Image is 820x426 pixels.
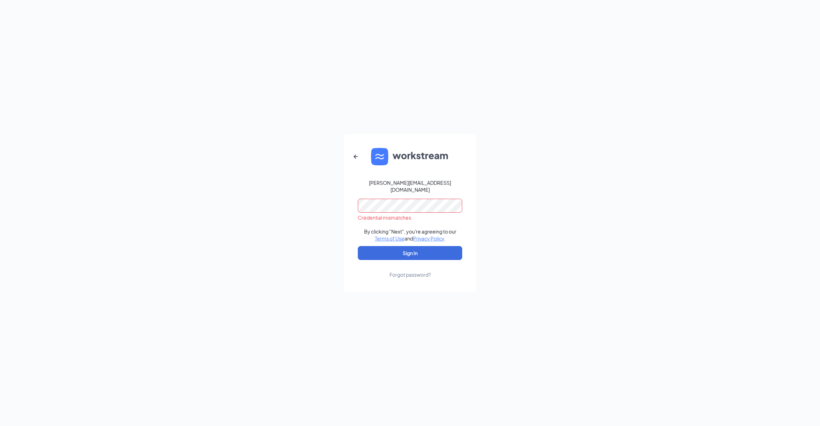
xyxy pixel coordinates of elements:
div: Forgot password? [389,271,431,278]
a: Forgot password? [389,260,431,278]
div: Credential mismatches. [358,214,462,221]
div: [PERSON_NAME][EMAIL_ADDRESS][DOMAIN_NAME] [358,179,462,193]
div: By clicking "Next", you're agreeing to our and . [364,228,456,242]
a: Privacy Policy [413,235,444,242]
button: Sign In [358,246,462,260]
img: WS logo and Workstream text [371,148,449,165]
a: Terms of Use [375,235,404,242]
button: ArrowLeftNew [347,148,364,165]
svg: ArrowLeftNew [352,152,360,161]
